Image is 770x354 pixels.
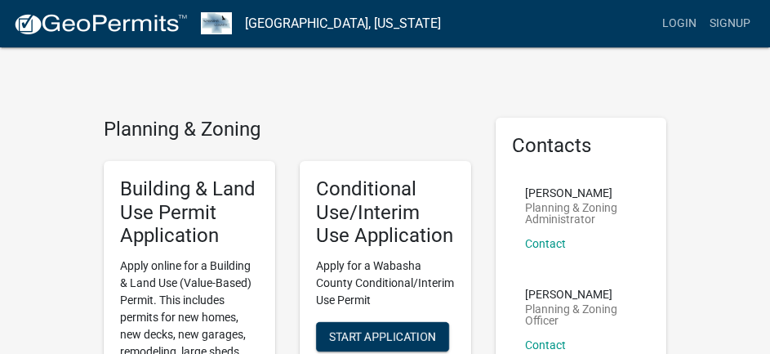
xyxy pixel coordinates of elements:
[525,338,566,352] a: Contact
[316,322,449,352] button: Start Application
[656,8,703,39] a: Login
[525,187,638,199] p: [PERSON_NAME]
[316,258,455,309] p: Apply for a Wabasha County Conditional/Interim Use Permit
[316,177,455,248] h5: Conditional Use/Interim Use Application
[201,12,232,34] img: Wabasha County, Minnesota
[512,134,651,158] h5: Contacts
[329,330,436,343] span: Start Application
[525,303,638,326] p: Planning & Zoning Officer
[525,289,638,300] p: [PERSON_NAME]
[120,177,259,248] h5: Building & Land Use Permit Application
[525,202,638,225] p: Planning & Zoning Administrator
[245,10,441,38] a: [GEOGRAPHIC_DATA], [US_STATE]
[104,118,471,141] h4: Planning & Zoning
[525,237,566,250] a: Contact
[703,8,757,39] a: Signup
